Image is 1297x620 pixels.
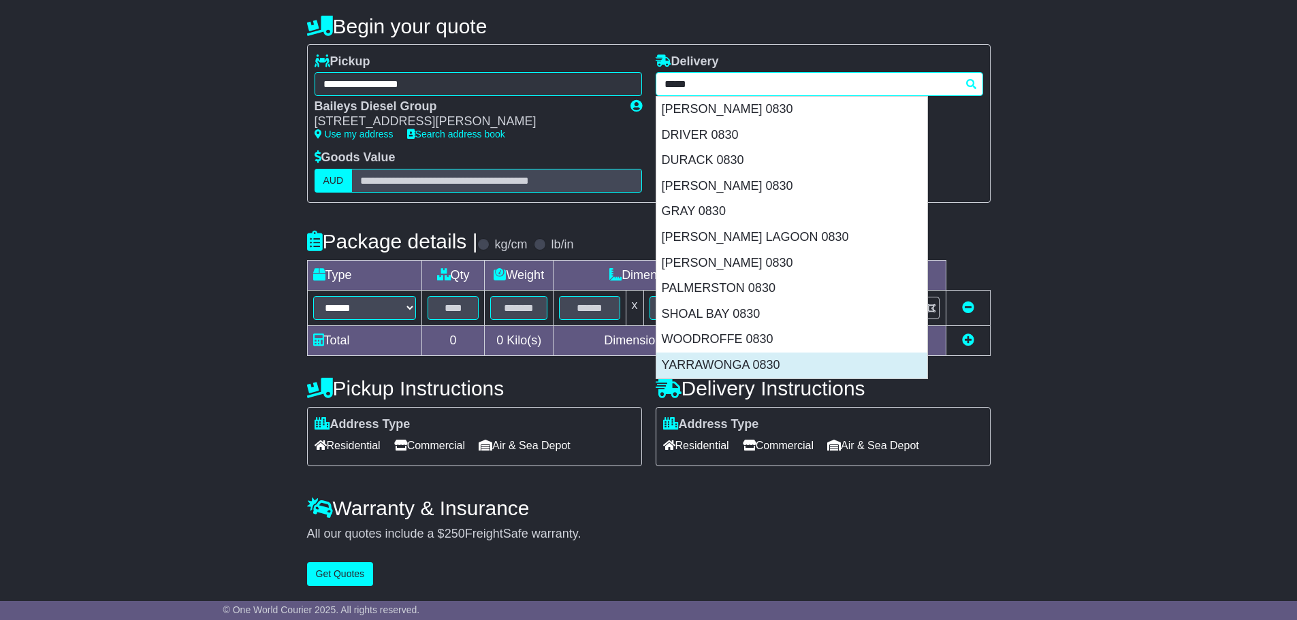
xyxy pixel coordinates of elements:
[962,301,974,314] a: Remove this item
[307,562,374,586] button: Get Quotes
[656,276,927,301] div: PALMERSTON 0830
[485,260,554,290] td: Weight
[445,527,465,540] span: 250
[315,150,396,165] label: Goods Value
[962,333,974,347] a: Add new item
[307,377,642,399] h4: Pickup Instructions
[223,604,420,615] span: © One World Courier 2025. All rights reserved.
[656,301,927,327] div: SHOAL BAY 0830
[743,435,814,456] span: Commercial
[407,129,505,140] a: Search address book
[307,527,991,542] div: All our quotes include a $ FreightSafe warranty.
[663,417,759,432] label: Address Type
[307,497,991,519] h4: Warranty & Insurance
[307,15,991,37] h4: Begin your quote
[656,250,927,276] div: [PERSON_NAME] 0830
[554,325,806,355] td: Dimensions in Centimetre(s)
[656,123,927,148] div: DRIVER 0830
[663,435,729,456] span: Residential
[421,260,485,290] td: Qty
[626,290,643,325] td: x
[479,435,571,456] span: Air & Sea Depot
[315,435,381,456] span: Residential
[315,114,617,129] div: [STREET_ADDRESS][PERSON_NAME]
[315,129,394,140] a: Use my address
[656,54,719,69] label: Delivery
[656,199,927,225] div: GRAY 0830
[494,238,527,252] label: kg/cm
[315,99,617,114] div: Baileys Diesel Group
[315,417,411,432] label: Address Type
[656,225,927,250] div: [PERSON_NAME] LAGOON 0830
[827,435,919,456] span: Air & Sea Depot
[307,230,478,252] h4: Package details |
[315,54,370,69] label: Pickup
[551,238,573,252] label: lb/in
[656,353,927,378] div: YARRAWONGA 0830
[421,325,485,355] td: 0
[656,72,983,96] typeahead: Please provide city
[656,148,927,174] div: DURACK 0830
[554,260,806,290] td: Dimensions (L x W x H)
[307,260,421,290] td: Type
[656,327,927,353] div: WOODROFFE 0830
[485,325,554,355] td: Kilo(s)
[656,377,991,399] h4: Delivery Instructions
[496,333,503,347] span: 0
[394,435,465,456] span: Commercial
[656,174,927,199] div: [PERSON_NAME] 0830
[307,325,421,355] td: Total
[656,97,927,123] div: [PERSON_NAME] 0830
[315,169,353,193] label: AUD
